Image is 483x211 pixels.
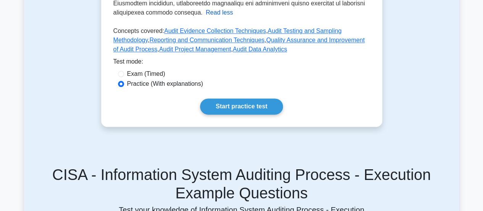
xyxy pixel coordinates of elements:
a: Audit Evidence Collection Techniques [164,28,266,34]
a: Reporting and Communication Techniques [149,37,264,43]
label: Exam (Timed) [127,69,165,79]
h5: CISA - Information System Auditing Process - Execution Example Questions [33,165,450,202]
div: Test mode: [113,57,370,69]
a: Audit Project Management [159,46,231,52]
p: Concepts covered: , , , , , [113,26,370,57]
button: Read less [206,8,233,17]
a: Start practice test [200,98,283,114]
label: Practice (With explanations) [127,79,203,88]
a: Audit Data Analytics [233,46,287,52]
